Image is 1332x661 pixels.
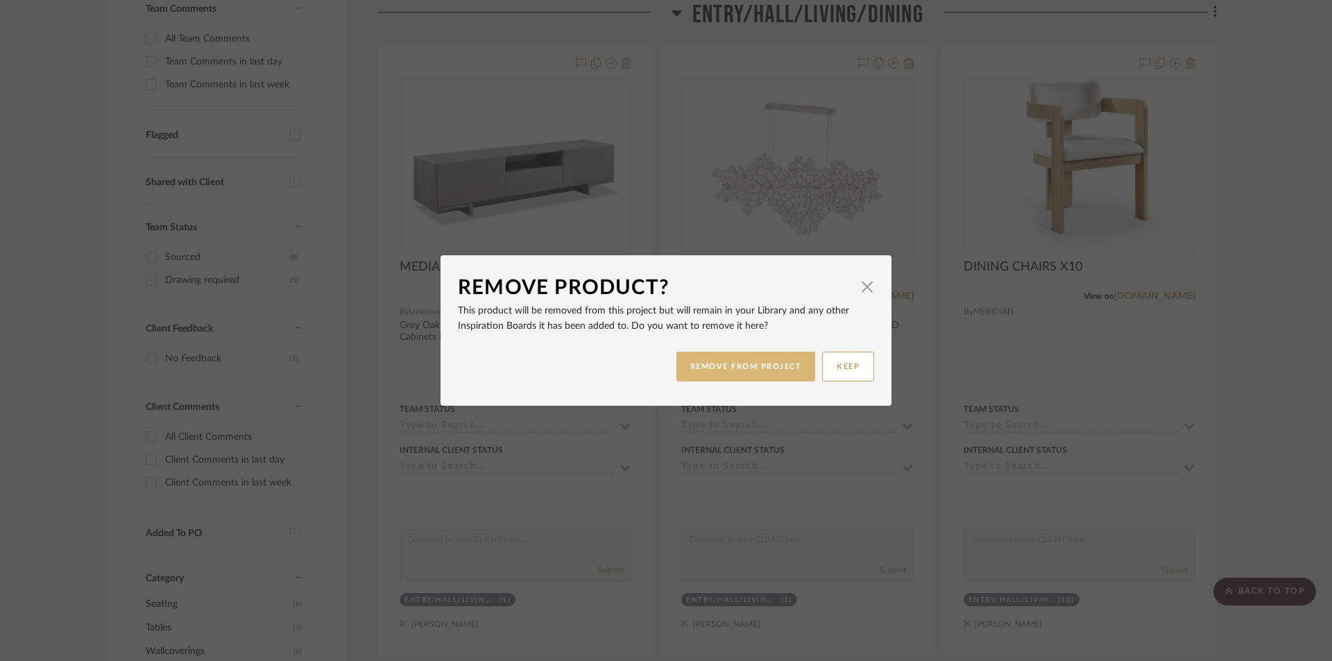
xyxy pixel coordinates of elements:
div: Remove Product? [458,273,853,303]
p: This product will be removed from this project but will remain in your Library and any other Insp... [458,303,874,334]
button: KEEP [822,352,874,381]
button: Close [853,273,881,300]
button: REMOVE FROM PROJECT [676,352,816,381]
dialog-header: Remove Product? [458,273,874,303]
